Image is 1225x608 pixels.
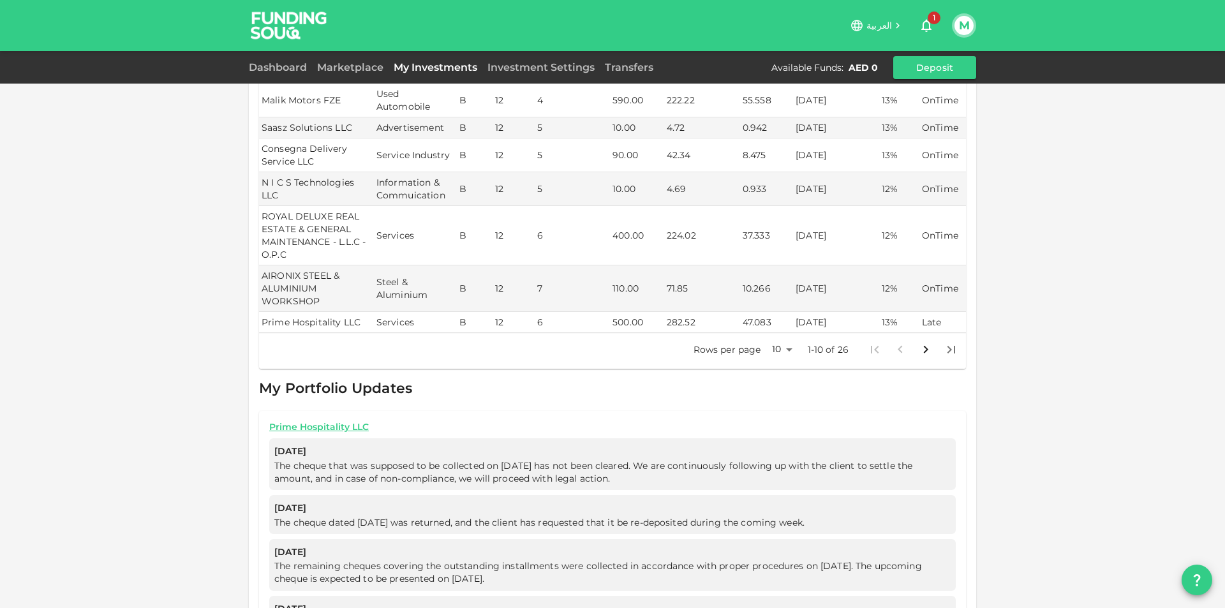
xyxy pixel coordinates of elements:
[259,380,412,397] span: My Portfolio Updates
[919,265,966,312] td: OnTime
[664,206,740,265] td: 224.02
[535,172,610,206] td: 5
[274,500,951,516] span: [DATE]
[259,84,374,117] td: Malik Motors FZE
[374,265,457,312] td: Steel & Aluminium
[259,172,374,206] td: N I C S Technologies LLC
[493,84,535,117] td: 12
[374,117,457,138] td: Advertisement
[793,84,879,117] td: [DATE]
[919,312,966,333] td: Late
[610,117,664,138] td: 10.00
[893,56,976,79] button: Deposit
[740,312,793,333] td: 47.083
[457,265,493,312] td: B
[740,84,793,117] td: 55.558
[954,16,974,35] button: M
[939,337,964,362] button: Go to last page
[274,560,922,584] span: The remaining cheques covering the outstanding installments were collected in accordance with pro...
[493,265,535,312] td: 12
[374,206,457,265] td: Services
[493,206,535,265] td: 12
[259,265,374,312] td: AIRONIX STEEL & ALUMINIUM WORKSHOP
[740,172,793,206] td: 0.933
[493,117,535,138] td: 12
[740,265,793,312] td: 10.266
[808,343,849,356] p: 1-10 of 26
[535,206,610,265] td: 6
[457,84,493,117] td: B
[493,138,535,172] td: 12
[793,206,879,265] td: [DATE]
[664,117,740,138] td: 4.72
[482,61,600,73] a: Investment Settings
[535,138,610,172] td: 5
[866,20,892,31] span: العربية
[535,265,610,312] td: 7
[457,312,493,333] td: B
[694,343,761,356] p: Rows per page
[374,84,457,117] td: Used Automobile
[879,84,919,117] td: 13%
[664,84,740,117] td: 222.22
[610,206,664,265] td: 400.00
[849,61,878,74] div: AED 0
[610,312,664,333] td: 500.00
[793,138,879,172] td: [DATE]
[664,312,740,333] td: 282.52
[1182,565,1212,595] button: question
[610,172,664,206] td: 10.00
[457,138,493,172] td: B
[374,138,457,172] td: Service Industry
[374,312,457,333] td: Services
[740,138,793,172] td: 8.475
[664,265,740,312] td: 71.85
[493,312,535,333] td: 12
[928,11,940,24] span: 1
[274,544,951,560] span: [DATE]
[312,61,389,73] a: Marketplace
[919,138,966,172] td: OnTime
[919,172,966,206] td: OnTime
[879,117,919,138] td: 13%
[259,206,374,265] td: ROYAL DELUXE REAL ESTATE & GENERAL MAINTENANCE - L.L.C - O.P.C
[879,312,919,333] td: 13%
[274,517,810,528] span: The cheque dated [DATE] was returned, and the client has requested that it be re-deposited during...
[664,138,740,172] td: 42.34
[600,61,658,73] a: Transfers
[919,206,966,265] td: OnTime
[274,460,912,484] span: The cheque that was supposed to be collected on [DATE] has not been cleared. We are continuously ...
[740,117,793,138] td: 0.942
[913,337,939,362] button: Go to next page
[535,117,610,138] td: 5
[259,138,374,172] td: Consegna Delivery Service LLC
[610,265,664,312] td: 110.00
[269,421,956,433] a: Prime Hospitality LLC
[493,172,535,206] td: 12
[249,61,312,73] a: Dashboard
[793,117,879,138] td: [DATE]
[919,117,966,138] td: OnTime
[259,312,374,333] td: Prime Hospitality LLC
[535,84,610,117] td: 4
[457,206,493,265] td: B
[793,172,879,206] td: [DATE]
[919,84,966,117] td: OnTime
[879,172,919,206] td: 12%
[457,172,493,206] td: B
[914,13,939,38] button: 1
[771,61,843,74] div: Available Funds :
[274,443,951,459] span: [DATE]
[389,61,482,73] a: My Investments
[664,172,740,206] td: 4.69
[879,265,919,312] td: 12%
[259,117,374,138] td: Saasz Solutions LLC
[374,172,457,206] td: Information & Commuication
[879,138,919,172] td: 13%
[610,138,664,172] td: 90.00
[793,312,879,333] td: [DATE]
[610,84,664,117] td: 590.00
[766,340,797,359] div: 10
[793,265,879,312] td: [DATE]
[535,312,610,333] td: 6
